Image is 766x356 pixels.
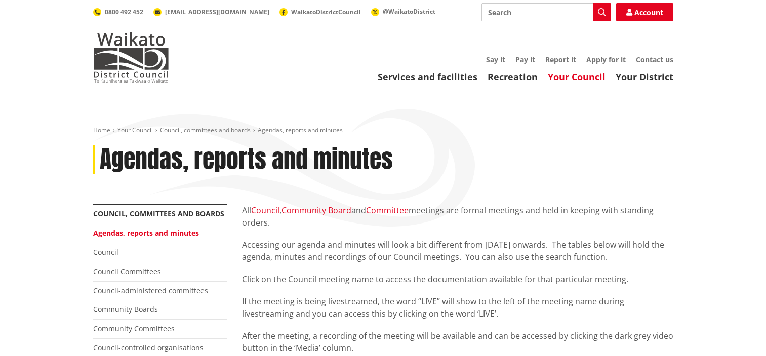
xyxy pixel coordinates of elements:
[486,55,505,64] a: Say it
[105,8,143,16] span: 0800 492 452
[548,71,606,83] a: Your Council
[93,247,118,257] a: Council
[281,205,351,216] a: Community Board
[93,266,161,276] a: Council Committees
[481,3,611,21] input: Search input
[488,71,538,83] a: Recreation
[291,8,361,16] span: WaikatoDistrictCouncil
[165,8,269,16] span: [EMAIL_ADDRESS][DOMAIN_NAME]
[366,205,409,216] a: Committee
[93,286,208,295] a: Council-administered committees
[93,126,673,135] nav: breadcrumb
[279,8,361,16] a: WaikatoDistrictCouncil
[100,145,393,174] h1: Agendas, reports and minutes
[93,8,143,16] a: 0800 492 452
[586,55,626,64] a: Apply for it
[153,8,269,16] a: [EMAIL_ADDRESS][DOMAIN_NAME]
[515,55,535,64] a: Pay it
[93,228,199,238] a: Agendas, reports and minutes
[545,55,576,64] a: Report it
[258,126,343,135] span: Agendas, reports and minutes
[636,55,673,64] a: Contact us
[93,126,110,135] a: Home
[251,205,279,216] a: Council
[242,204,673,229] p: All , and meetings are formal meetings and held in keeping with standing orders.
[616,71,673,83] a: Your District
[160,126,251,135] a: Council, committees and boards
[93,209,224,218] a: Council, committees and boards
[616,3,673,21] a: Account
[242,295,673,320] p: If the meeting is being livestreamed, the word “LIVE” will show to the left of the meeting name d...
[378,71,477,83] a: Services and facilities
[93,304,158,314] a: Community Boards
[371,7,435,16] a: @WaikatoDistrict
[93,32,169,83] img: Waikato District Council - Te Kaunihera aa Takiwaa o Waikato
[242,330,673,354] p: After the meeting, a recording of the meeting will be available and can be accessed by clicking t...
[117,126,153,135] a: Your Council
[242,239,664,262] span: Accessing our agenda and minutes will look a bit different from [DATE] onwards. The tables below ...
[242,273,673,285] p: Click on the Council meeting name to access the documentation available for that particular meeting.
[93,324,175,333] a: Community Committees
[383,7,435,16] span: @WaikatoDistrict
[93,343,204,352] a: Council-controlled organisations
